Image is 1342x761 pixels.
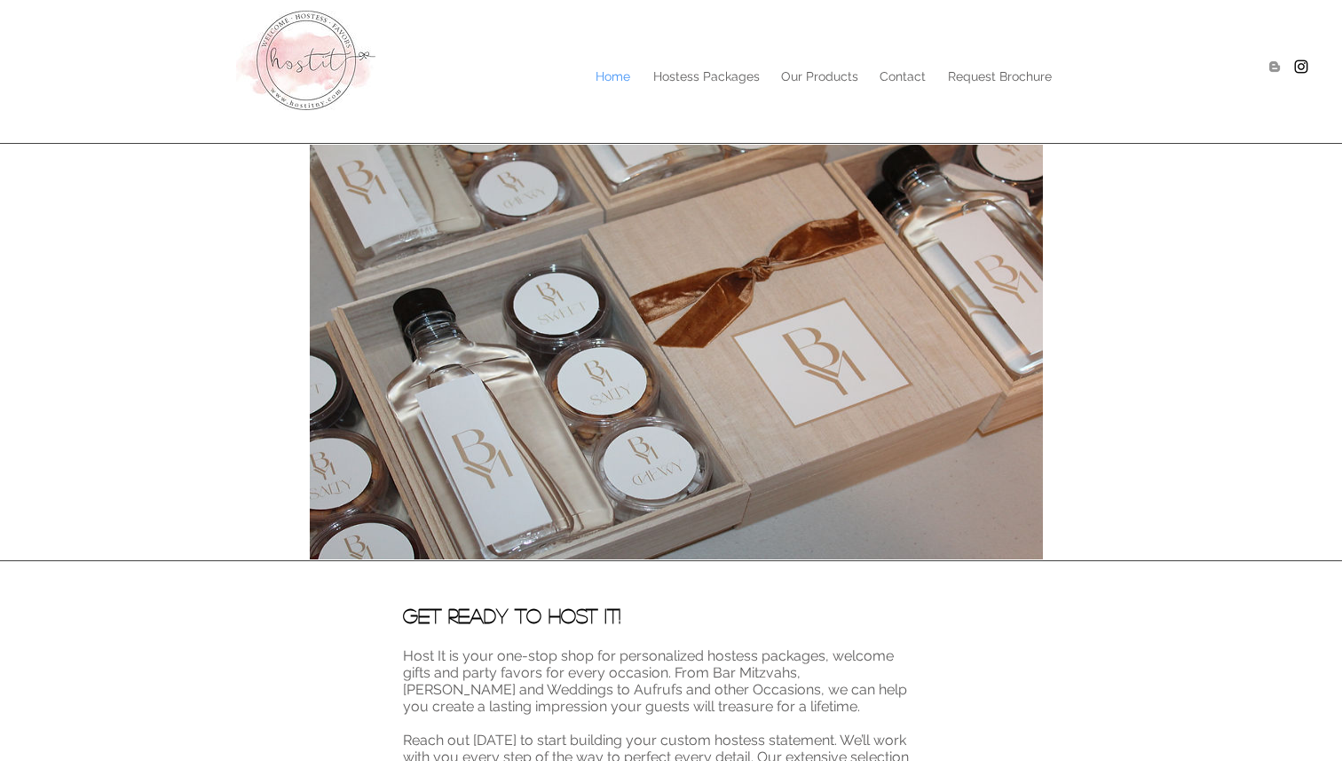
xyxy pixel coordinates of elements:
a: Our Products [770,63,868,90]
p: Hostess Packages [644,63,769,90]
span: Get Ready to Host It! [403,606,620,625]
ul: Social Bar [1266,58,1310,75]
a: Hostess Packages [642,63,770,90]
nav: Site [317,63,1063,90]
img: Blogger [1266,58,1283,75]
a: Request Brochure [936,63,1063,90]
p: Contact [871,63,935,90]
a: Home [583,63,642,90]
img: Hostitny [1292,58,1310,75]
p: Our Products [772,63,867,90]
p: Request Brochure [939,63,1061,90]
p: Home [587,63,639,90]
span: Host It is your one-stop shop for personalized hostess packages, welcome gifts and party favors f... [403,647,907,715]
a: Contact [868,63,936,90]
img: IMG_3857.JPG [310,145,1043,559]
